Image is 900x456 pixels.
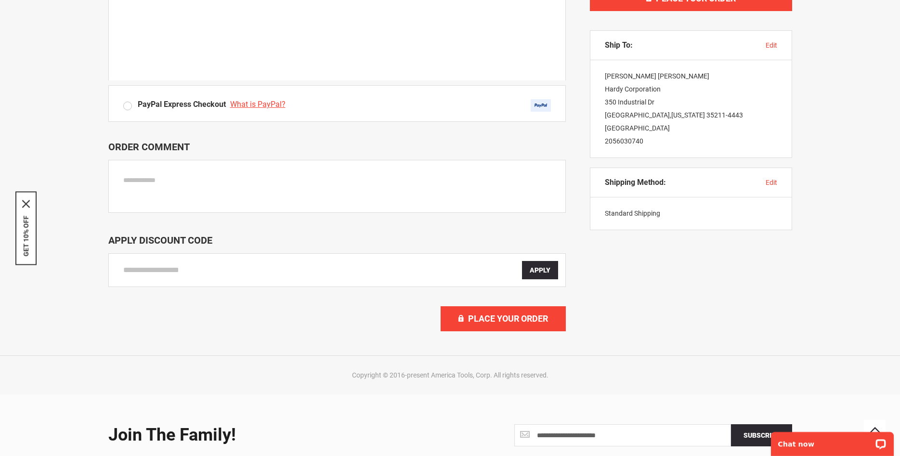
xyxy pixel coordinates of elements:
span: edit [766,41,777,49]
span: Ship To: [605,40,633,50]
button: Place Your Order [441,306,566,331]
div: [PERSON_NAME] [PERSON_NAME] Hardy Corporation 350 Industrial Dr [GEOGRAPHIC_DATA] , 35211-4443 [G... [590,60,792,157]
span: Standard Shipping [605,209,660,217]
svg: close icon [22,200,30,208]
span: Place Your Order [468,313,548,324]
img: Acceptance Mark [531,99,551,112]
span: What is PayPal? [230,100,286,109]
span: Apply Discount Code [108,235,212,246]
button: edit [766,178,777,187]
span: [US_STATE] [671,111,705,119]
button: Subscribe [731,424,792,446]
span: Subscribe [743,431,780,439]
span: Apply [530,266,550,274]
div: Copyright © 2016-present America Tools, Corp. All rights reserved. [106,370,795,380]
button: GET 10% OFF [22,215,30,256]
span: edit [766,179,777,186]
iframe: LiveChat chat widget [765,426,900,456]
button: Apply [522,261,558,279]
div: Join the Family! [108,426,443,445]
button: Close [22,200,30,208]
button: edit [766,40,777,50]
a: What is PayPal? [230,100,288,109]
a: 2056030740 [605,137,643,145]
span: PayPal Express Checkout [138,100,226,109]
span: Shipping Method: [605,178,666,187]
p: Order Comment [108,141,566,153]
